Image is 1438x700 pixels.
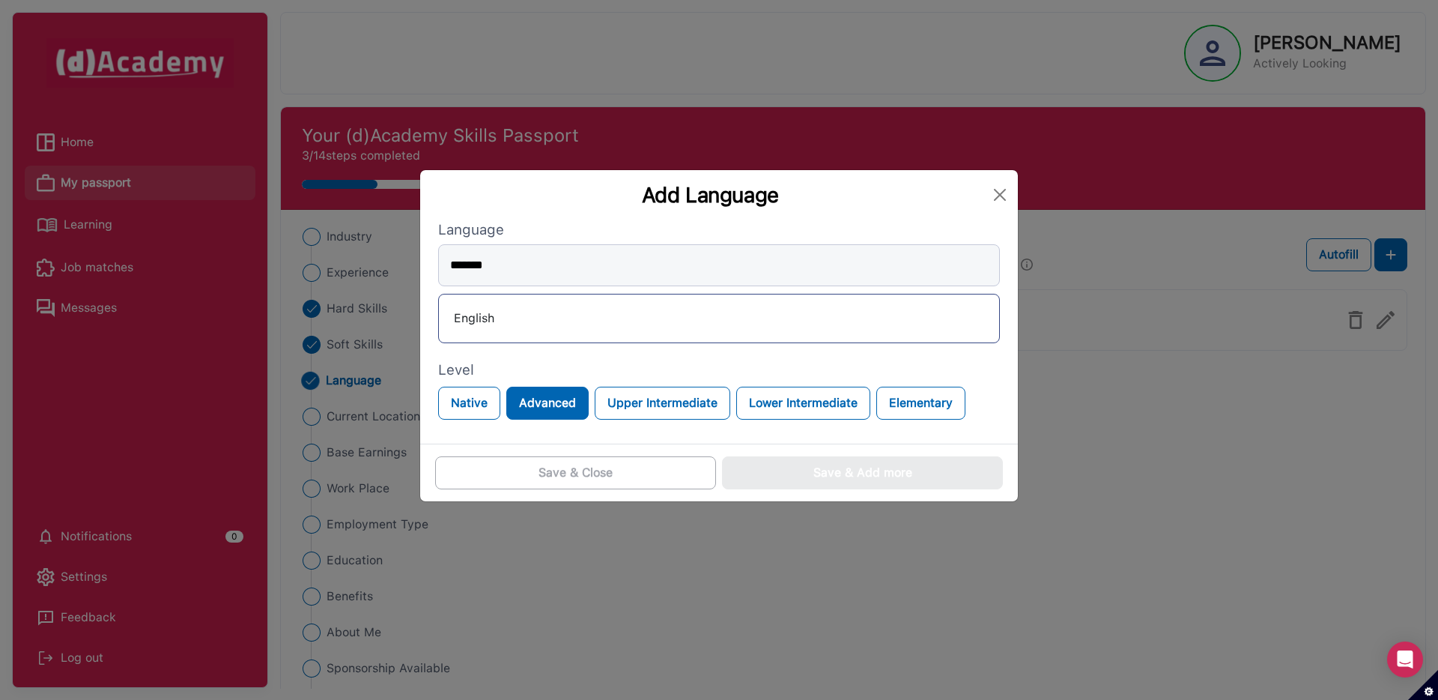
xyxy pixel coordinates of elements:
button: Advanced [506,387,589,420]
div: Save & Add more [813,464,912,482]
div: Add Language [432,182,988,208]
button: Native [438,387,500,420]
div: English [451,307,987,331]
div: Save & Close [539,464,613,482]
label: Level [438,360,1000,381]
label: Language [438,220,1000,241]
button: Save & Close [435,456,716,489]
button: Save & Add more [722,456,1003,489]
button: Upper Intermediate [595,387,730,420]
div: Open Intercom Messenger [1387,642,1423,678]
button: Set cookie preferences [1408,670,1438,700]
button: Close [988,183,1012,207]
button: Elementary [876,387,965,420]
button: Lower Intermediate [736,387,870,420]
